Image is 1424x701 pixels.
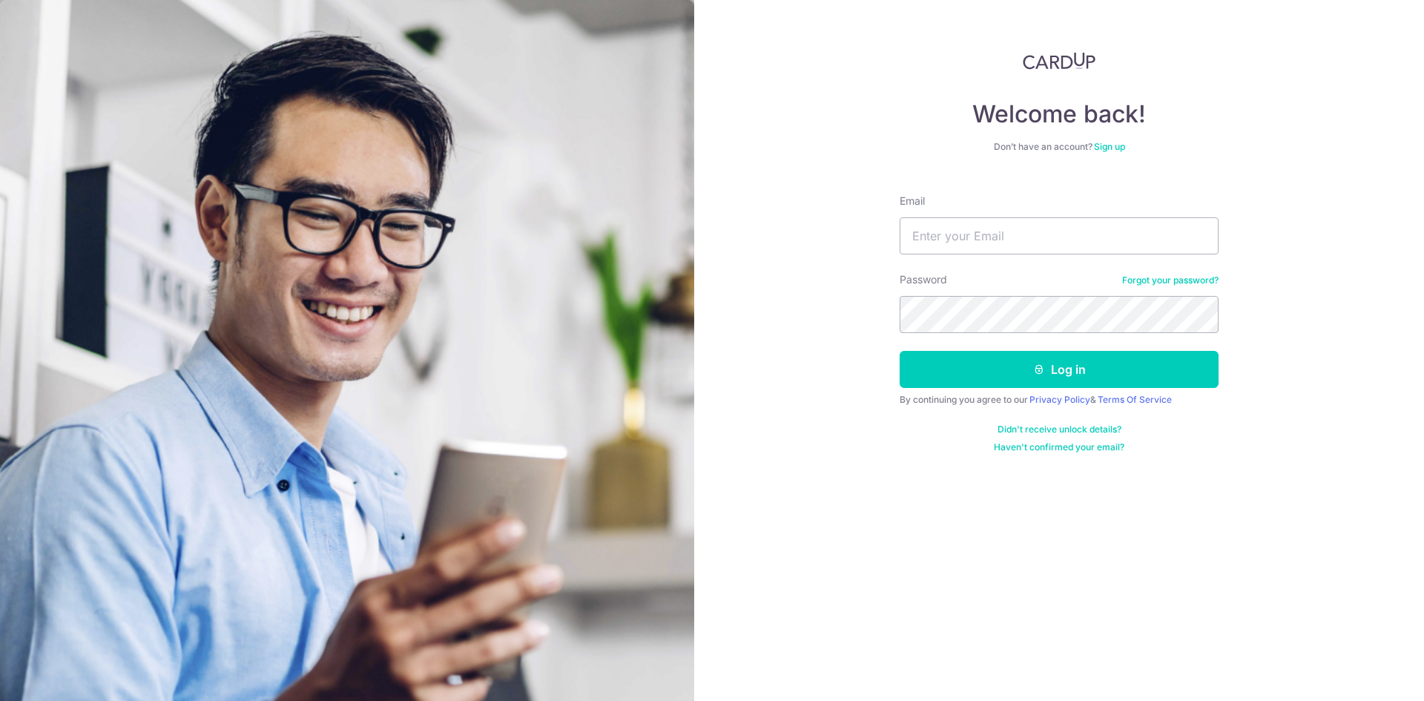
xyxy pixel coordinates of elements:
[1098,394,1172,405] a: Terms Of Service
[900,194,925,208] label: Email
[900,141,1219,153] div: Don’t have an account?
[1023,52,1095,70] img: CardUp Logo
[1122,274,1219,286] a: Forgot your password?
[998,424,1121,435] a: Didn't receive unlock details?
[900,217,1219,254] input: Enter your Email
[900,351,1219,388] button: Log in
[900,394,1219,406] div: By continuing you agree to our &
[900,272,947,287] label: Password
[900,99,1219,129] h4: Welcome back!
[994,441,1124,453] a: Haven't confirmed your email?
[1094,141,1125,152] a: Sign up
[1029,394,1090,405] a: Privacy Policy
